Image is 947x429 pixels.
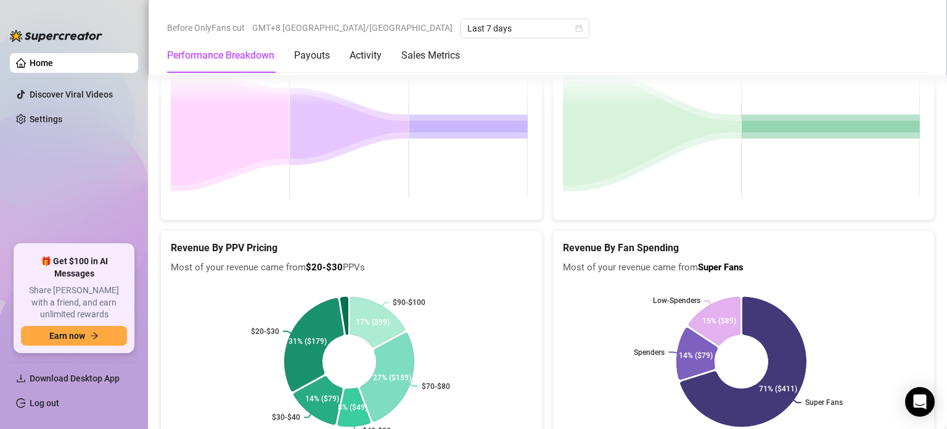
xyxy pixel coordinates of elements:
span: Earn now [49,331,85,341]
a: Log out [30,398,59,408]
span: Before OnlyFans cut [167,19,245,37]
text: $70-$80 [422,381,450,390]
span: download [16,373,26,383]
b: Super Fans [698,262,744,273]
div: Sales Metrics [401,48,460,63]
b: $20-$30 [306,262,343,273]
text: Super Fans [805,398,843,407]
div: Open Intercom Messenger [905,387,935,417]
span: GMT+8 [GEOGRAPHIC_DATA]/[GEOGRAPHIC_DATA] [252,19,453,37]
h5: Revenue By PPV Pricing [171,241,532,256]
span: calendar [575,25,583,32]
text: Spenders [634,348,665,356]
span: Last 7 days [467,19,582,38]
span: Most of your revenue came from PPVs [171,260,532,275]
div: Performance Breakdown [167,48,274,63]
text: $20-$30 [251,327,279,336]
img: logo-BBDzfeDw.svg [10,30,102,42]
span: arrow-right [90,331,99,340]
span: Download Desktop App [30,373,120,383]
span: Share [PERSON_NAME] with a friend, and earn unlimited rewards [21,285,127,321]
span: 🎁 Get $100 in AI Messages [21,256,127,280]
text: $90-$100 [393,298,425,307]
a: Discover Viral Videos [30,90,113,99]
div: Payouts [294,48,330,63]
text: $30-$40 [272,413,300,422]
span: Most of your revenue came from [563,260,924,275]
a: Home [30,58,53,68]
h5: Revenue By Fan Spending [563,241,924,256]
div: Activity [350,48,382,63]
text: Low-Spenders [653,296,700,305]
button: Earn nowarrow-right [21,326,127,346]
a: Settings [30,114,62,124]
